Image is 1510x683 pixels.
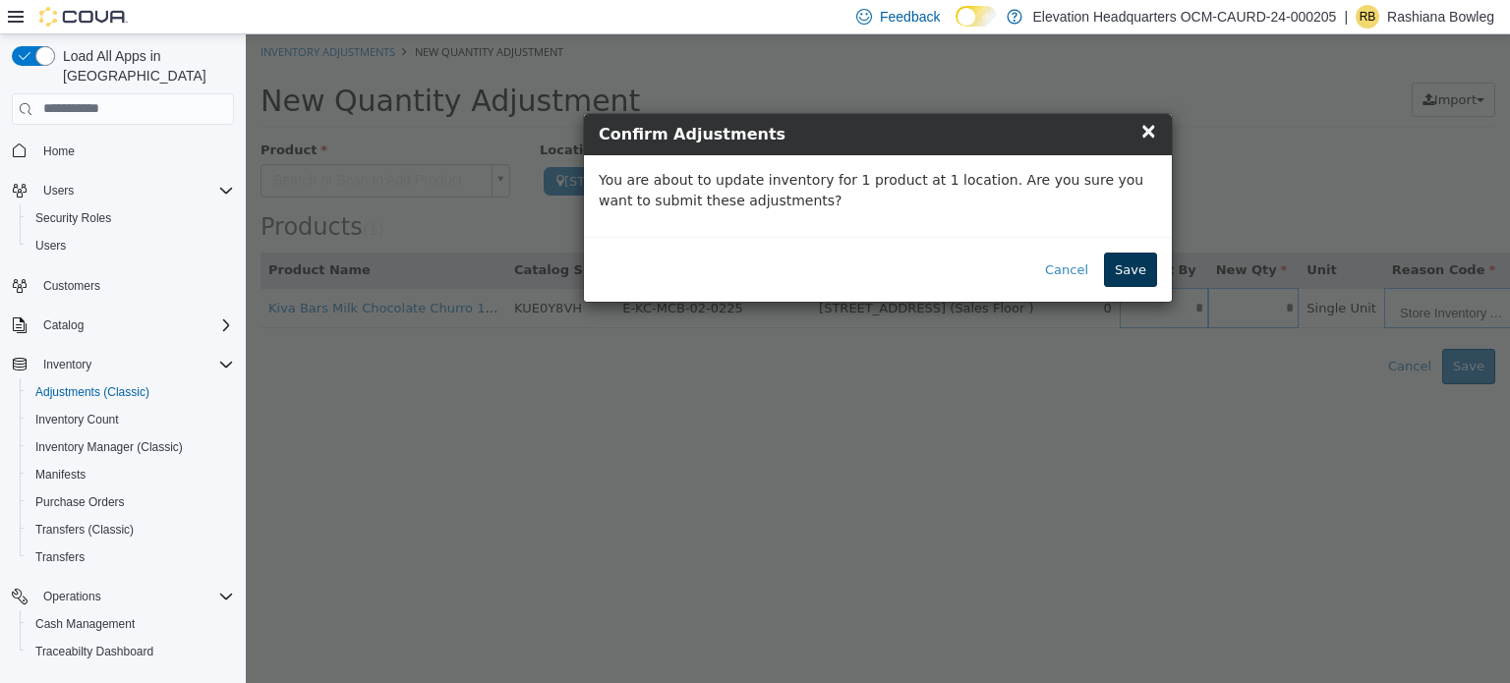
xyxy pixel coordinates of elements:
[353,136,911,177] p: You are about to update inventory for 1 product at 1 location. Are you sure you want to submit th...
[20,610,242,638] button: Cash Management
[28,234,234,257] span: Users
[35,140,83,163] a: Home
[4,137,242,165] button: Home
[28,640,234,663] span: Traceabilty Dashboard
[28,206,234,230] span: Security Roles
[35,353,234,376] span: Inventory
[35,179,82,202] button: Users
[28,545,92,569] a: Transfers
[28,435,234,459] span: Inventory Manager (Classic)
[35,467,86,483] span: Manifests
[20,433,242,461] button: Inventory Manager (Classic)
[35,313,91,337] button: Catalog
[35,238,66,254] span: Users
[4,351,242,378] button: Inventory
[858,218,911,254] button: Save
[43,278,100,294] span: Customers
[20,543,242,571] button: Transfers
[20,488,242,516] button: Purchase Orders
[28,408,234,431] span: Inventory Count
[4,271,242,300] button: Customers
[1387,5,1494,28] p: Rashiana Bowleg
[43,589,101,604] span: Operations
[39,7,128,27] img: Cova
[28,408,127,431] a: Inventory Count
[35,585,234,608] span: Operations
[1344,5,1348,28] p: |
[35,494,125,510] span: Purchase Orders
[4,583,242,610] button: Operations
[20,406,242,433] button: Inventory Count
[35,585,109,608] button: Operations
[35,549,85,565] span: Transfers
[28,545,234,569] span: Transfers
[55,46,234,85] span: Load All Apps in [GEOGRAPHIC_DATA]
[35,412,119,427] span: Inventory Count
[28,612,143,636] a: Cash Management
[20,204,242,232] button: Security Roles
[35,313,234,337] span: Catalog
[788,218,853,254] button: Cancel
[28,518,234,541] span: Transfers (Classic)
[894,85,911,108] span: ×
[1356,5,1379,28] div: Rashiana Bowleg
[35,179,234,202] span: Users
[20,378,242,406] button: Adjustments (Classic)
[35,616,135,632] span: Cash Management
[20,638,242,665] button: Traceabilty Dashboard
[35,439,183,455] span: Inventory Manager (Classic)
[28,206,119,230] a: Security Roles
[35,353,99,376] button: Inventory
[43,317,84,333] span: Catalog
[28,518,142,541] a: Transfers (Classic)
[35,274,108,298] a: Customers
[43,143,75,159] span: Home
[28,435,191,459] a: Inventory Manager (Classic)
[4,312,242,339] button: Catalog
[35,139,234,163] span: Home
[35,644,153,659] span: Traceabilty Dashboard
[353,88,911,112] h4: Confirm Adjustments
[4,177,242,204] button: Users
[28,463,93,486] a: Manifests
[35,273,234,298] span: Customers
[35,210,111,226] span: Security Roles
[35,522,134,538] span: Transfers (Classic)
[28,490,234,514] span: Purchase Orders
[20,461,242,488] button: Manifests
[28,463,234,486] span: Manifests
[28,380,234,404] span: Adjustments (Classic)
[28,612,234,636] span: Cash Management
[20,232,242,259] button: Users
[1360,5,1376,28] span: RB
[28,234,74,257] a: Users
[28,640,161,663] a: Traceabilty Dashboard
[1032,5,1336,28] p: Elevation Headquarters OCM-CAURD-24-000205
[35,384,149,400] span: Adjustments (Classic)
[20,516,242,543] button: Transfers (Classic)
[28,380,157,404] a: Adjustments (Classic)
[880,7,940,27] span: Feedback
[43,357,91,372] span: Inventory
[956,6,997,27] input: Dark Mode
[28,490,133,514] a: Purchase Orders
[43,183,74,199] span: Users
